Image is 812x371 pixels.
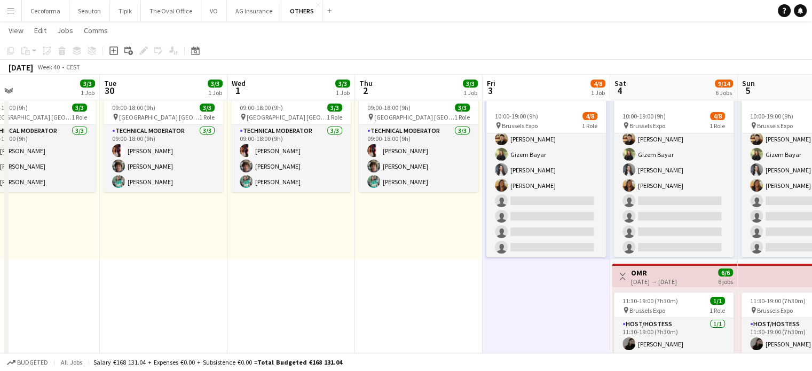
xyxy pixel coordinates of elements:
button: Tipik [110,1,141,21]
span: Jobs [57,26,73,35]
button: Seauton [69,1,110,21]
button: VO [201,1,227,21]
div: CEST [66,63,80,71]
a: View [4,23,28,37]
button: The Oval Office [141,1,201,21]
span: Edit [34,26,46,35]
span: Budgeted [17,359,48,366]
button: Budgeted [5,357,50,368]
div: [DATE] [9,62,33,73]
div: Salary €168 131.04 + Expenses €0.00 + Subsistence €0.00 = [93,358,342,366]
button: AG Insurance [227,1,281,21]
span: View [9,26,23,35]
button: OTHERS [281,1,323,21]
span: All jobs [59,358,84,366]
a: Edit [30,23,51,37]
a: Comms [80,23,112,37]
span: Week 40 [35,63,62,71]
a: Jobs [53,23,77,37]
span: Comms [84,26,108,35]
button: Cecoforma [22,1,69,21]
span: Total Budgeted €168 131.04 [257,358,342,366]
